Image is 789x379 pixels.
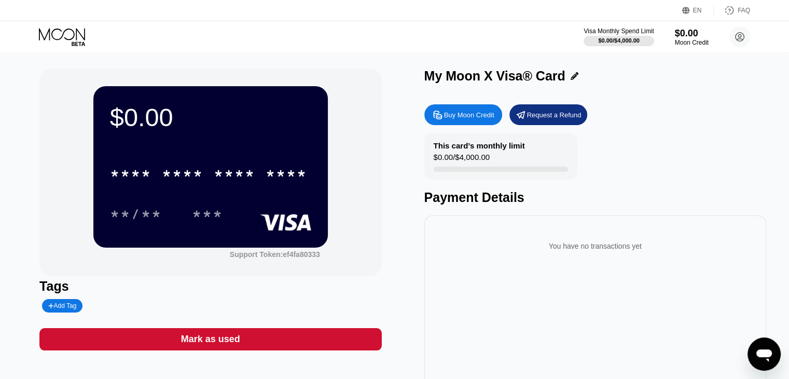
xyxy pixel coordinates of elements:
[424,104,502,125] div: Buy Moon Credit
[434,141,525,150] div: This card’s monthly limit
[424,69,565,84] div: My Moon X Visa® Card
[48,302,76,309] div: Add Tag
[598,37,640,44] div: $0.00 / $4,000.00
[748,337,781,371] iframe: Button to launch messaging window
[42,299,82,313] div: Add Tag
[230,250,320,259] div: Support Token: ef4fa80333
[230,250,320,259] div: Support Token:ef4fa80333
[424,190,766,205] div: Payment Details
[584,28,654,46] div: Visa Monthly Spend Limit$0.00/$4,000.00
[675,28,709,39] div: $0.00
[444,111,494,119] div: Buy Moon Credit
[693,7,702,14] div: EN
[682,5,714,16] div: EN
[675,39,709,46] div: Moon Credit
[434,153,490,167] div: $0.00 / $4,000.00
[39,328,381,350] div: Mark as used
[584,28,654,35] div: Visa Monthly Spend Limit
[39,279,381,294] div: Tags
[527,111,582,119] div: Request a Refund
[738,7,750,14] div: FAQ
[433,232,758,261] div: You have no transactions yet
[181,333,240,345] div: Mark as used
[110,103,311,132] div: $0.00
[509,104,587,125] div: Request a Refund
[714,5,750,16] div: FAQ
[675,28,709,46] div: $0.00Moon Credit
